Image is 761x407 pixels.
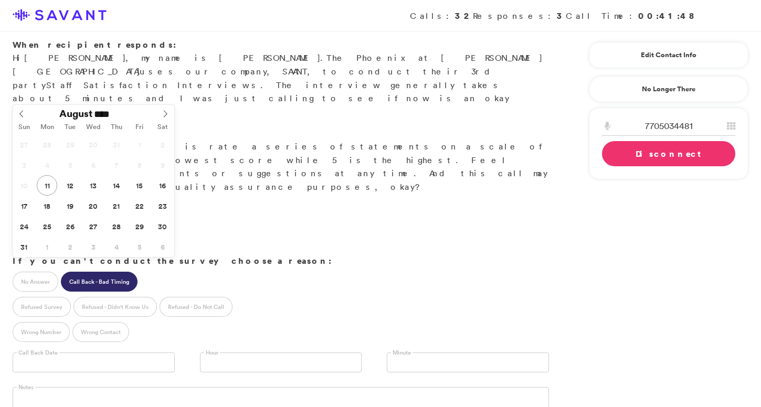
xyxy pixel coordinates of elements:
span: September 6, 2025 [152,237,173,257]
span: August 10, 2025 [14,175,34,196]
span: August 23, 2025 [152,196,173,216]
span: August 18, 2025 [37,196,57,216]
label: Refused - Do Not Call [160,297,232,317]
label: Minute [391,349,413,357]
span: August 26, 2025 [60,216,80,237]
span: August 30, 2025 [152,216,173,237]
span: September 3, 2025 [83,237,103,257]
span: August 2, 2025 [152,134,173,155]
p: Hi , my name is [PERSON_NAME]. uses our company, SAVANT, to conduct their 3rd party s. The interv... [13,38,549,119]
p: Great. What you'll do is rate a series of statements on a scale of 1 to 5. 1 is the lowest score ... [13,126,549,194]
span: August 20, 2025 [83,196,103,216]
strong: If you can't conduct the survey choose a reason: [13,255,332,266]
label: Refused - Didn't Know Us [73,297,157,317]
span: Mon [36,124,59,131]
span: August 22, 2025 [129,196,150,216]
span: August 5, 2025 [60,155,80,175]
span: August 13, 2025 [83,175,103,196]
span: September 1, 2025 [37,237,57,257]
a: Edit Contact Info [602,47,735,63]
span: July 30, 2025 [83,134,103,155]
label: Call Back Date [17,349,59,357]
label: Wrong Contact [72,322,129,342]
span: August 7, 2025 [106,155,126,175]
span: August 3, 2025 [14,155,34,175]
label: No Answer [13,272,58,292]
span: August 11, 2025 [37,175,57,196]
span: August 15, 2025 [129,175,150,196]
span: August 31, 2025 [14,237,34,257]
strong: 32 [455,10,473,22]
span: July 31, 2025 [106,134,126,155]
span: The Phoenix at [PERSON_NAME][GEOGRAPHIC_DATA] [13,52,542,77]
label: Hour [204,349,220,357]
span: August 21, 2025 [106,196,126,216]
span: August [59,109,92,119]
strong: 00:41:48 [638,10,696,22]
span: Tue [59,124,82,131]
span: July 29, 2025 [60,134,80,155]
span: Thu [105,124,128,131]
span: July 27, 2025 [14,134,34,155]
span: August 19, 2025 [60,196,80,216]
strong: When recipient responds: [13,39,176,50]
span: August 28, 2025 [106,216,126,237]
span: September 4, 2025 [106,237,126,257]
span: August 8, 2025 [129,155,150,175]
span: [PERSON_NAME] [24,52,125,63]
label: Call Back - Bad Timing [61,272,138,292]
span: September 2, 2025 [60,237,80,257]
a: No Longer There [589,76,748,102]
span: Sun [13,124,36,131]
span: Wed [82,124,105,131]
a: Disconnect [602,141,735,166]
span: August 14, 2025 [106,175,126,196]
label: Wrong Number [13,322,70,342]
span: August 24, 2025 [14,216,34,237]
span: August 27, 2025 [83,216,103,237]
label: Refused Survey [13,297,71,317]
span: August 12, 2025 [60,175,80,196]
span: September 5, 2025 [129,237,150,257]
span: August 29, 2025 [129,216,150,237]
input: Year [92,109,130,120]
span: August 16, 2025 [152,175,173,196]
span: August 6, 2025 [83,155,103,175]
span: August 1, 2025 [129,134,150,155]
span: August 25, 2025 [37,216,57,237]
span: August 9, 2025 [152,155,173,175]
span: Sat [151,124,174,131]
strong: 3 [557,10,566,22]
label: Notes [17,383,35,391]
span: August 17, 2025 [14,196,34,216]
span: Fri [128,124,151,131]
span: Staff Satisfaction Interview [46,80,251,90]
span: July 28, 2025 [37,134,57,155]
span: August 4, 2025 [37,155,57,175]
